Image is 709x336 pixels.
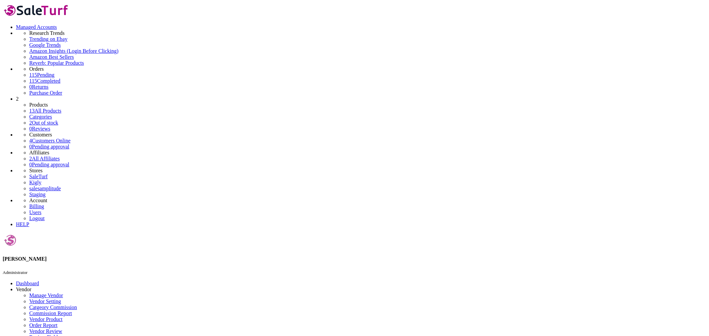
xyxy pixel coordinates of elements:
span: 115 [29,78,37,84]
span: 2 [29,156,32,161]
span: 2 [16,96,19,102]
img: SaleTurf [3,3,70,18]
h4: [PERSON_NAME] [3,256,706,262]
span: 0 [29,126,32,131]
a: 13All Products [29,108,61,114]
a: Catgeory Commission [29,304,77,310]
a: HELP [16,221,29,227]
span: 0 [29,144,32,149]
a: Logout [29,215,45,221]
a: Order Report [29,322,58,328]
li: Orders [29,66,706,72]
li: Research Trends [29,30,706,36]
span: 115 [29,72,37,78]
li: Account [29,198,706,204]
a: Kigly [29,180,41,185]
a: SaleTurf [29,174,48,179]
a: Billing [29,204,44,209]
span: Vendor [16,287,31,292]
img: joshlucio05 [3,233,18,248]
a: salesamplitude [29,186,61,191]
a: Categories [29,114,52,120]
a: 2Out of stock [29,120,58,126]
a: Manage Vendor [29,293,63,298]
a: Vendor Setting [29,298,61,304]
a: Vendor Review [29,328,62,334]
small: Administrator [3,270,28,275]
a: Managed Accounts [16,24,57,30]
span: 0 [29,84,32,90]
a: Trending on Ebay [29,36,706,42]
a: 0Pending approval [29,162,69,167]
a: Google Trends [29,42,706,48]
li: Products [29,102,706,108]
a: 0Reviews [29,126,50,131]
a: Purchase Order [29,90,62,96]
li: Customers [29,132,706,138]
a: Amazon Best Sellers [29,54,706,60]
a: Commission Report [29,310,72,316]
span: 0 [29,162,32,167]
a: Amazon Insights (Login Before Clicking) [29,48,706,54]
li: Stores [29,168,706,174]
a: 0Pending approval [29,144,69,149]
a: Dashboard [16,281,39,286]
a: 2All Affiliates [29,156,60,161]
a: Reverb: Popular Products [29,60,706,66]
a: 115Pending [29,72,706,78]
a: Staging [29,192,46,197]
a: 4Customers Online [29,138,70,143]
span: 2 [29,120,32,126]
li: Affiliates [29,150,706,156]
a: Vendor Product [29,316,62,322]
a: 115Completed [29,78,60,84]
a: Users [29,210,41,215]
a: 0Returns [29,84,49,90]
span: 13 [29,108,35,114]
span: 4 [29,138,32,143]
